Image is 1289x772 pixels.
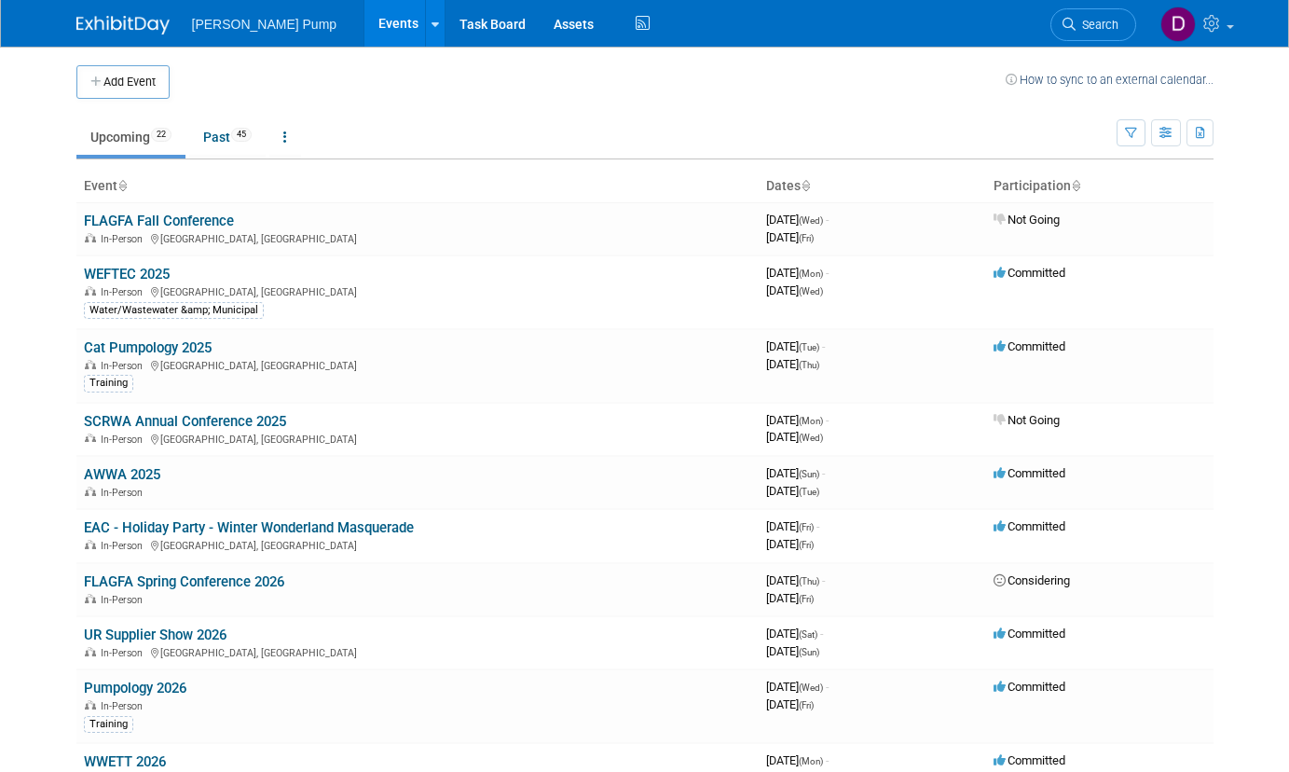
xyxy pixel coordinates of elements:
img: In-Person Event [85,434,96,443]
div: [GEOGRAPHIC_DATA], [GEOGRAPHIC_DATA] [84,537,751,552]
span: (Sun) [799,469,819,479]
div: [GEOGRAPHIC_DATA], [GEOGRAPHIC_DATA] [84,357,751,372]
span: - [826,266,829,280]
span: Committed [994,466,1065,480]
a: Cat Pumpology 2025 [84,339,212,356]
span: [DATE] [766,283,823,297]
span: - [822,339,825,353]
span: [DATE] [766,484,819,498]
span: - [816,519,819,533]
span: In-Person [101,487,148,499]
a: Pumpology 2026 [84,680,186,696]
span: Not Going [994,413,1060,427]
img: In-Person Event [85,594,96,603]
span: (Fri) [799,233,814,243]
span: - [822,466,825,480]
span: [DATE] [766,644,819,658]
span: (Tue) [799,487,819,497]
a: Search [1050,8,1136,41]
a: Upcoming22 [76,119,185,155]
span: [DATE] [766,680,829,694]
div: [GEOGRAPHIC_DATA], [GEOGRAPHIC_DATA] [84,644,751,659]
span: - [826,680,829,694]
div: [GEOGRAPHIC_DATA], [GEOGRAPHIC_DATA] [84,283,751,298]
span: [DATE] [766,627,823,641]
span: 45 [231,128,252,142]
span: - [826,213,829,227]
span: [DATE] [766,591,814,605]
img: In-Person Event [85,647,96,656]
span: [DATE] [766,213,829,227]
span: Not Going [994,213,1060,227]
a: UR Supplier Show 2026 [84,627,226,643]
a: WWETT 2026 [84,753,166,770]
a: AWWA 2025 [84,466,160,483]
span: (Thu) [799,360,819,370]
div: [GEOGRAPHIC_DATA], [GEOGRAPHIC_DATA] [84,230,751,245]
span: 22 [151,128,171,142]
th: Participation [986,171,1214,202]
div: Water/Wastewater &amp; Municipal [84,302,264,319]
span: (Mon) [799,269,823,279]
span: In-Person [101,594,148,606]
button: Add Event [76,65,170,99]
th: Dates [759,171,986,202]
span: In-Person [101,700,148,712]
img: In-Person Event [85,540,96,549]
span: - [820,627,823,641]
img: In-Person Event [85,487,96,496]
div: Training [84,716,133,733]
div: [GEOGRAPHIC_DATA], [GEOGRAPHIC_DATA] [84,431,751,446]
span: Committed [994,627,1065,641]
span: [DATE] [766,430,823,444]
span: [DATE] [766,266,829,280]
span: [PERSON_NAME] Pump [192,17,337,32]
a: FLAGFA Spring Conference 2026 [84,573,284,590]
span: (Fri) [799,700,814,710]
span: [DATE] [766,357,819,371]
span: (Fri) [799,522,814,532]
span: [DATE] [766,466,825,480]
span: [DATE] [766,413,829,427]
span: Committed [994,339,1065,353]
a: Sort by Start Date [801,178,810,193]
span: In-Person [101,286,148,298]
span: (Wed) [799,286,823,296]
th: Event [76,171,759,202]
span: (Thu) [799,576,819,586]
span: (Mon) [799,416,823,426]
span: In-Person [101,540,148,552]
span: (Wed) [799,682,823,693]
span: (Wed) [799,215,823,226]
img: ExhibitDay [76,16,170,34]
span: Committed [994,266,1065,280]
span: In-Person [101,647,148,659]
a: How to sync to an external calendar... [1006,73,1214,87]
span: [DATE] [766,753,829,767]
span: [DATE] [766,339,825,353]
span: (Sun) [799,647,819,657]
img: In-Person Event [85,286,96,296]
a: FLAGFA Fall Conference [84,213,234,229]
span: (Wed) [799,433,823,443]
span: In-Person [101,360,148,372]
img: Del Ritz [1160,7,1196,42]
span: [DATE] [766,537,814,551]
img: In-Person Event [85,360,96,369]
span: Committed [994,519,1065,533]
a: Past45 [189,119,266,155]
span: (Tue) [799,342,819,352]
span: - [822,573,825,587]
span: In-Person [101,233,148,245]
span: (Fri) [799,594,814,604]
span: [DATE] [766,230,814,244]
span: In-Person [101,434,148,446]
span: Search [1076,18,1118,32]
a: Sort by Event Name [117,178,127,193]
span: - [826,753,829,767]
a: WEFTEC 2025 [84,266,170,283]
img: In-Person Event [85,700,96,710]
span: Considering [994,573,1070,587]
span: Committed [994,680,1065,694]
a: Sort by Participation Type [1071,178,1080,193]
